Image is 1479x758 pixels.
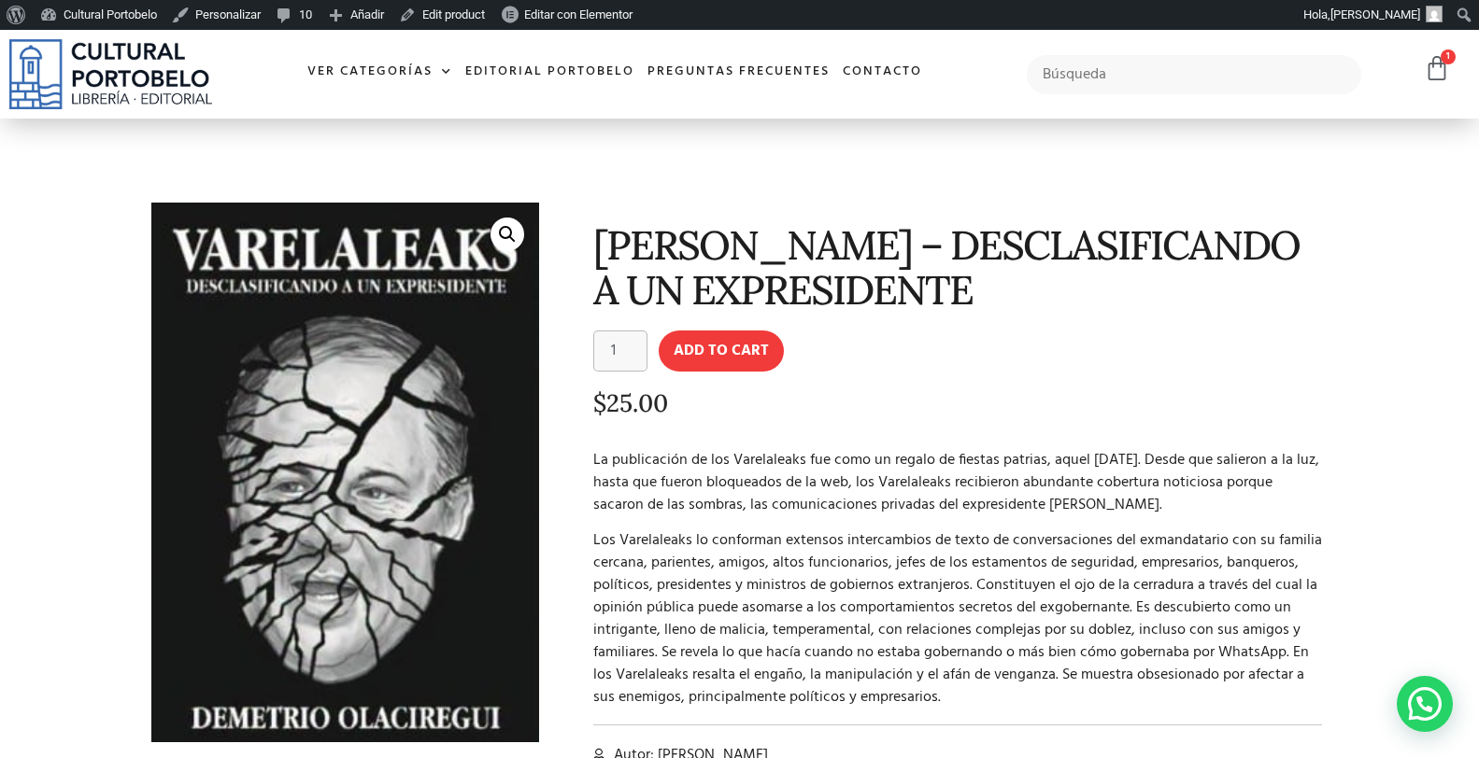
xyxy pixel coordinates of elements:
a: 🔍 [491,218,524,251]
span: 1 [1441,49,1456,64]
a: 1 [1424,55,1450,82]
bdi: 25.00 [593,387,668,418]
p: Los Varelaleaks lo conforman extensos intercambios de texto de conversaciones del exmandatario co... [593,529,1323,709]
span: Editar con Elementor [524,7,633,21]
img: Captura de pantalla 2025-10-15 082536 [151,203,539,741]
span: $ [593,387,606,418]
a: Contacto [836,52,929,92]
p: La publicación de los Varelaleaks fue como un regalo de fiestas patrias, aquel [DATE]. Desde que ... [593,449,1323,516]
span: [PERSON_NAME] [1330,7,1420,21]
h1: [PERSON_NAME] – DESCLASIFICANDO A UN EXPRESIDENTE [593,223,1323,312]
div: Contactar por WhatsApp [1397,676,1453,732]
button: Add to cart [659,330,784,372]
a: Ver Categorías [301,52,459,92]
input: Búsqueda [1027,55,1361,94]
input: Product quantity [593,330,647,372]
a: Preguntas frecuentes [641,52,836,92]
a: Editorial Portobelo [459,52,641,92]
